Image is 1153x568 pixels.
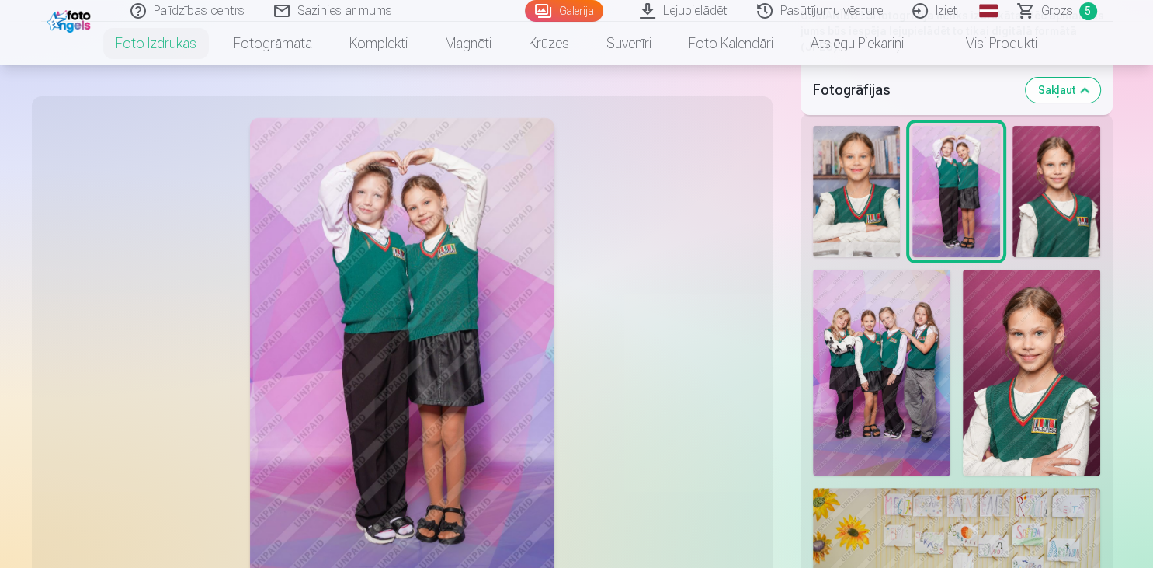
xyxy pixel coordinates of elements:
[1041,2,1073,20] span: Grozs
[97,22,215,65] a: Foto izdrukas
[215,22,331,65] a: Fotogrāmata
[331,22,426,65] a: Komplekti
[813,79,1013,101] h5: Fotogrāfijas
[922,22,1056,65] a: Visi produkti
[1026,78,1100,103] button: Sakļaut
[510,22,588,65] a: Krūzes
[670,22,792,65] a: Foto kalendāri
[426,22,510,65] a: Magnēti
[588,22,670,65] a: Suvenīri
[47,6,95,33] img: /fa1
[792,22,922,65] a: Atslēgu piekariņi
[1079,2,1097,20] span: 5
